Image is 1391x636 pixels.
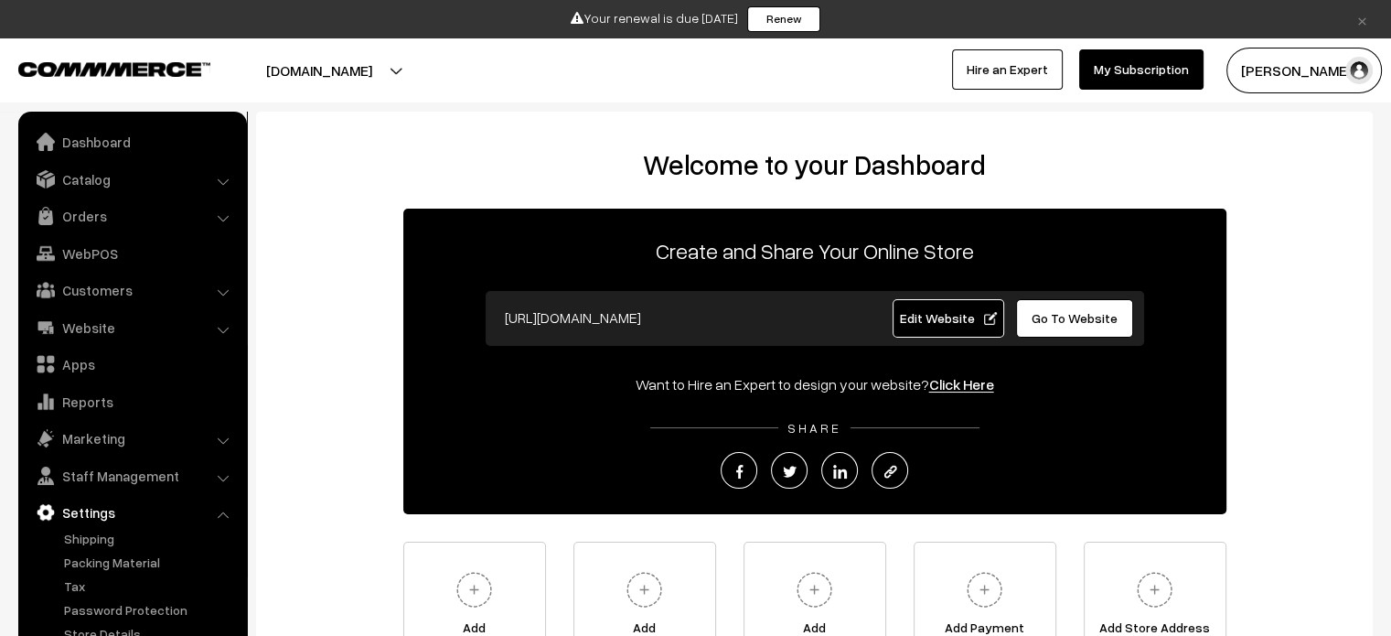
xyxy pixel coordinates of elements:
[6,6,1385,32] div: Your renewal is due [DATE]
[18,57,178,79] a: COMMMERCE
[1350,8,1375,30] a: ×
[23,459,241,492] a: Staff Management
[1129,565,1180,615] img: plus.svg
[59,577,241,596] a: Tax
[1032,310,1118,326] span: Go To Website
[893,299,1004,338] a: Edit Website
[59,529,241,548] a: Shipping
[274,148,1354,181] h2: Welcome to your Dashboard
[23,237,241,270] a: WebPOS
[23,496,241,529] a: Settings
[202,48,436,93] button: [DOMAIN_NAME]
[1226,48,1382,93] button: [PERSON_NAME]
[952,49,1063,90] a: Hire an Expert
[18,62,210,76] img: COMMMERCE
[1016,299,1134,338] a: Go To Website
[403,234,1226,267] p: Create and Share Your Online Store
[23,422,241,455] a: Marketing
[59,553,241,572] a: Packing Material
[23,274,241,307] a: Customers
[23,311,241,344] a: Website
[449,565,499,615] img: plus.svg
[619,565,669,615] img: plus.svg
[23,385,241,418] a: Reports
[23,163,241,196] a: Catalog
[23,199,241,232] a: Orders
[1079,49,1204,90] a: My Subscription
[403,373,1226,395] div: Want to Hire an Expert to design your website?
[23,348,241,381] a: Apps
[899,310,997,326] span: Edit Website
[778,420,851,436] span: SHARE
[959,565,1010,615] img: plus.svg
[789,565,840,615] img: plus.svg
[59,600,241,620] a: Password Protection
[929,375,994,393] a: Click Here
[1345,57,1373,84] img: user
[23,125,241,158] a: Dashboard
[747,6,820,32] a: Renew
